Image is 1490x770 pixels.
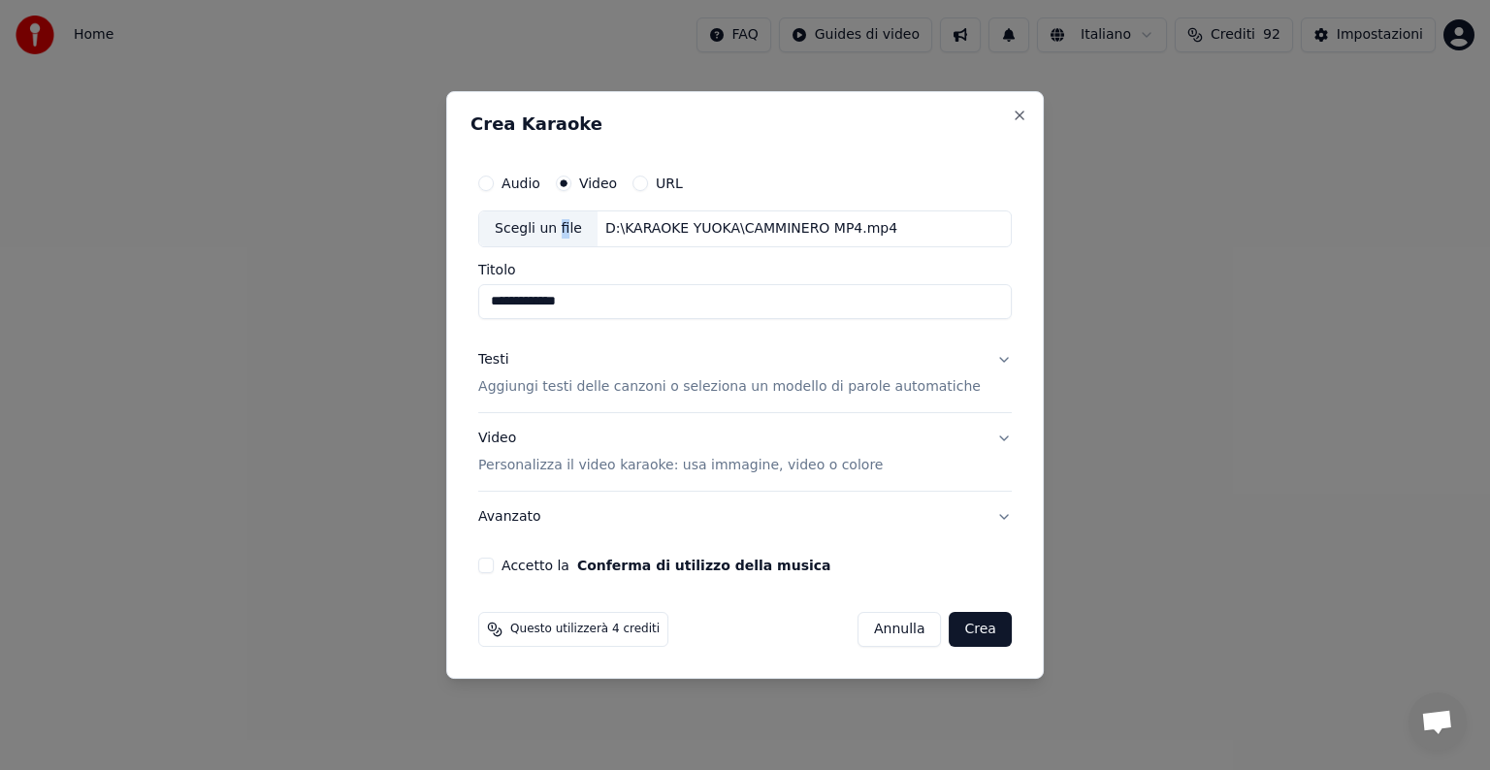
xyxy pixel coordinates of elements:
div: Testi [478,350,508,369]
label: Video [579,176,617,190]
p: Aggiungi testi delle canzoni o seleziona un modello di parole automatiche [478,377,981,397]
button: Crea [950,612,1012,647]
div: Scegli un file [479,211,598,246]
div: D:\KARAOKE YUOKA\CAMMINERO MP4.mp4 [598,219,905,239]
button: Accetto la [577,559,831,572]
label: Titolo [478,263,1012,276]
span: Questo utilizzerà 4 crediti [510,622,660,637]
button: Annulla [858,612,942,647]
label: Audio [502,176,540,190]
button: VideoPersonalizza il video karaoke: usa immagine, video o colore [478,413,1012,491]
button: Avanzato [478,492,1012,542]
label: URL [656,176,683,190]
p: Personalizza il video karaoke: usa immagine, video o colore [478,456,883,475]
h2: Crea Karaoke [470,115,1020,133]
label: Accetto la [502,559,830,572]
button: TestiAggiungi testi delle canzoni o seleziona un modello di parole automatiche [478,335,1012,412]
div: Video [478,429,883,475]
